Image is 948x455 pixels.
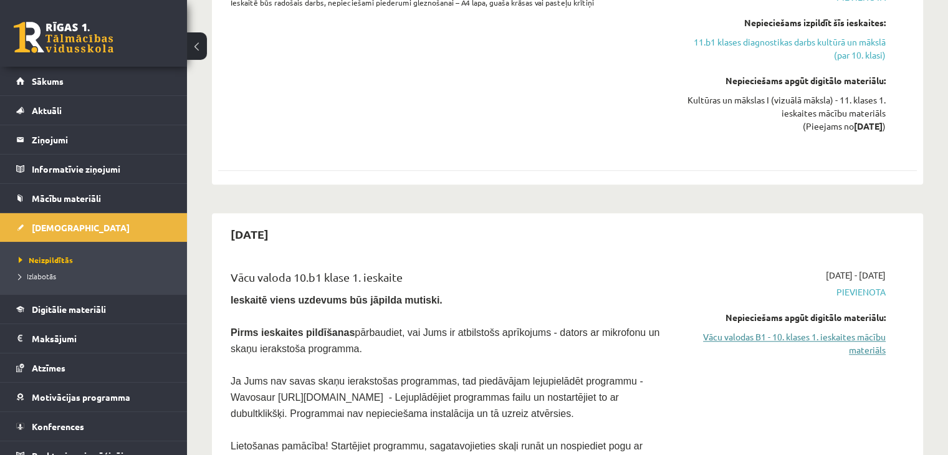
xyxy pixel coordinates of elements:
[854,120,883,132] strong: [DATE]
[19,255,73,265] span: Neizpildītās
[218,219,281,249] h2: [DATE]
[16,184,171,213] a: Mācību materiāli
[19,271,175,282] a: Izlabotās
[16,412,171,441] a: Konferences
[680,74,886,87] div: Nepieciešams apgūt digitālo materiālu:
[680,330,886,357] a: Vācu valodas B1 - 10. klases 1. ieskaites mācību materiāls
[680,311,886,324] div: Nepieciešams apgūt digitālo materiālu:
[32,362,65,373] span: Atzīmes
[16,125,171,154] a: Ziņojumi
[32,75,64,87] span: Sākums
[32,391,130,403] span: Motivācijas programma
[680,36,886,62] a: 11.b1 klases diagnostikas darbs kultūrā un mākslā (par 10. klasi)
[231,327,355,338] strong: Pirms ieskaites pildīšanas
[231,269,661,292] div: Vācu valoda 10.b1 klase 1. ieskaite
[231,295,443,305] strong: Ieskaitē viens uzdevums būs jāpilda mutiski.
[32,421,84,432] span: Konferences
[680,16,886,29] div: Nepieciešams izpildīt šīs ieskaites:
[32,155,171,183] legend: Informatīvie ziņojumi
[19,271,56,281] span: Izlabotās
[16,353,171,382] a: Atzīmes
[231,327,659,354] span: pārbaudiet, vai Jums ir atbilstošs aprīkojums - dators ar mikrofonu un skaņu ierakstoša programma.
[32,193,101,204] span: Mācību materiāli
[826,269,886,282] span: [DATE] - [DATE]
[16,295,171,323] a: Digitālie materiāli
[32,222,130,233] span: [DEMOGRAPHIC_DATA]
[16,96,171,125] a: Aktuāli
[680,93,886,133] div: Kultūras un mākslas I (vizuālā māksla) - 11. klases 1. ieskaites mācību materiāls (Pieejams no )
[680,285,886,299] span: Pievienota
[16,67,171,95] a: Sākums
[19,254,175,266] a: Neizpildītās
[16,155,171,183] a: Informatīvie ziņojumi
[16,324,171,353] a: Maksājumi
[16,383,171,411] a: Motivācijas programma
[231,376,643,419] span: Ja Jums nav savas skaņu ierakstošas programmas, tad piedāvājam lejupielādēt programmu - Wavosaur ...
[32,125,171,154] legend: Ziņojumi
[14,22,113,53] a: Rīgas 1. Tālmācības vidusskola
[32,304,106,315] span: Digitālie materiāli
[32,105,62,116] span: Aktuāli
[16,213,171,242] a: [DEMOGRAPHIC_DATA]
[32,324,171,353] legend: Maksājumi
